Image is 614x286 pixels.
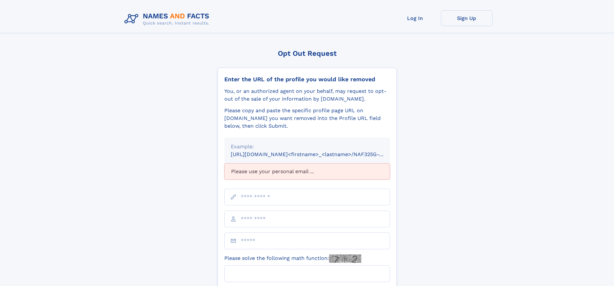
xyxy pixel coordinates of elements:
img: Logo Names and Facts [122,10,215,28]
div: Please copy and paste the specific profile page URL on [DOMAIN_NAME] you want removed into the Pr... [224,107,390,130]
div: Example: [231,143,384,151]
div: You, or an authorized agent on your behalf, may request to opt-out of the sale of your informatio... [224,87,390,103]
div: Please use your personal email ... [224,163,390,180]
label: Please solve the following math function: [224,254,361,263]
div: Enter the URL of the profile you would like removed [224,76,390,83]
div: Opt Out Request [218,49,397,57]
a: Sign Up [441,10,492,26]
a: Log In [389,10,441,26]
small: [URL][DOMAIN_NAME]<firstname>_<lastname>/NAF325G-xxxxxxxx [231,151,402,157]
